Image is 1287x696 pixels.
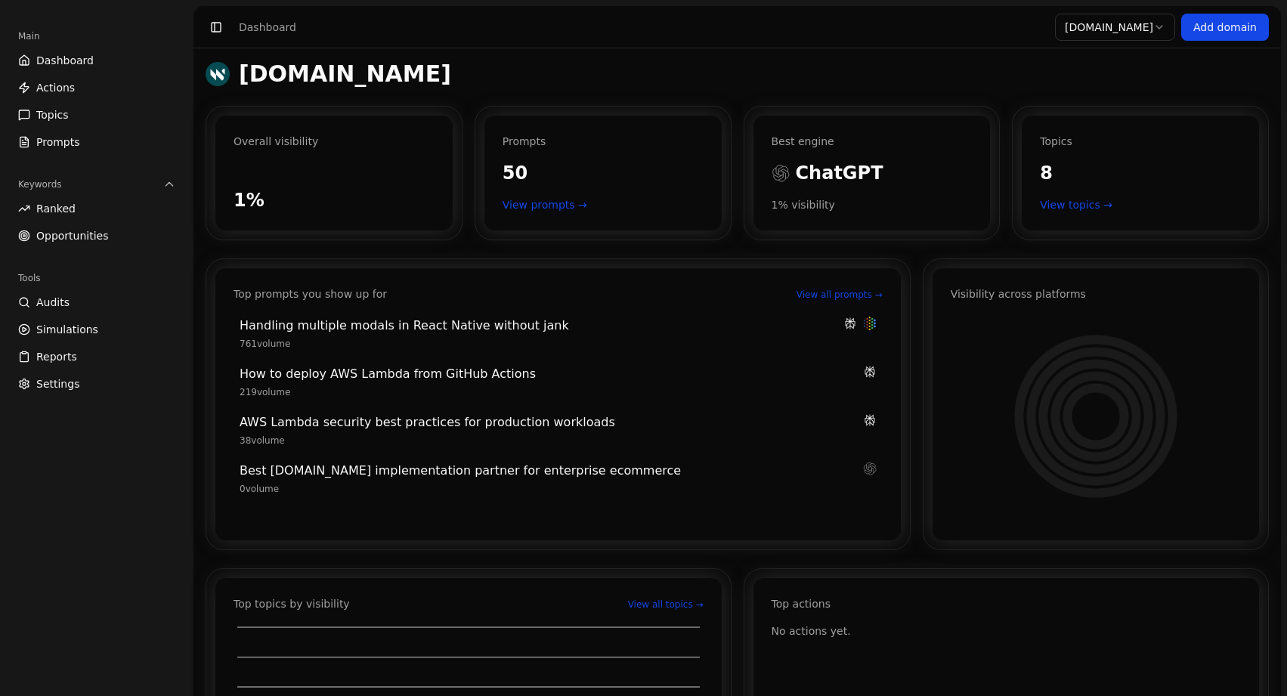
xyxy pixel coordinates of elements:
div: Topics [1040,134,1241,149]
a: How to deploy AWS Lambda from GitHub Actions219volume [234,362,883,401]
a: Handling multiple modals in React Native without jank761volume [234,314,883,353]
a: Add domain [1181,14,1269,41]
div: 1 % visibility [772,197,973,212]
a: Topics [12,103,181,127]
span: Audits [36,295,70,310]
a: Reports [12,345,181,369]
a: AWS Lambda security best practices for production workloads38volume [234,410,883,450]
div: 8 [1040,161,1241,185]
h1: [DOMAIN_NAME] [239,60,451,88]
div: Visibility across platforms [951,286,1086,302]
div: Top actions [772,596,831,611]
a: Best [DOMAIN_NAME] implementation partner for enterprise ecommerce0volume [234,459,883,498]
div: Tools [12,266,181,290]
div: Dashboard [239,20,296,35]
div: Best engine [772,134,973,149]
span: Reports [36,349,77,364]
a: Actions [12,76,181,100]
a: View all prompts → [797,289,883,301]
div: Prompts [503,134,704,149]
span: Actions [36,80,75,95]
span: 38 volume [240,435,285,447]
span: 219 volume [240,386,290,398]
a: View all topics → [628,599,704,611]
div: AWS Lambda security best practices for production workloads [240,413,854,432]
span: Dashboard [36,53,94,68]
div: How to deploy AWS Lambda from GitHub Actions [240,365,854,383]
div: 1% [234,188,435,212]
a: Settings [12,372,181,396]
span: 0 volume [240,483,279,495]
button: Keywords [12,172,181,196]
span: Opportunities [36,228,109,243]
span: ChatGPT [796,161,883,185]
div: Overall visibility [234,134,435,149]
a: Audits [12,290,181,314]
a: Ranked [12,196,181,221]
div: Top topics by visibility [234,596,350,611]
div: 50 [503,161,704,185]
div: Top prompts you show up for [234,286,387,302]
span: Simulations [36,322,98,337]
div: Handling multiple modals in React Native without jank [240,317,834,335]
a: Simulations [12,317,181,342]
img: whitespectre.com favicon [206,62,230,86]
span: Ranked [36,201,76,216]
span: Settings [36,376,79,391]
div: Main [12,24,181,48]
a: Dashboard [12,48,181,73]
a: View prompts → [503,197,704,212]
div: No actions yet. [772,623,1242,639]
div: Best Builder.io implementation partner for enterprise ecommerce [240,462,854,480]
span: 761 volume [240,338,290,350]
a: Prompts [12,130,181,154]
span: Prompts [36,135,80,150]
a: Opportunities [12,224,181,248]
a: View topics → [1040,197,1241,212]
span: Topics [36,107,69,122]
